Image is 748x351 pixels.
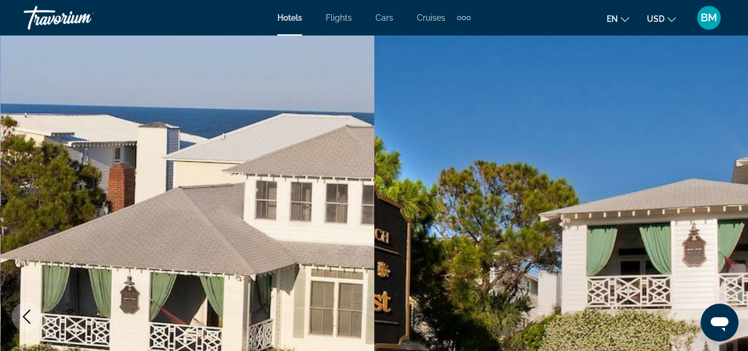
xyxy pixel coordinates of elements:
[607,14,618,24] span: en
[24,2,142,33] a: Travorium
[417,13,445,22] a: Cruises
[12,302,41,331] button: Previous image
[694,5,724,30] button: User Menu
[701,12,717,24] span: BM
[647,10,676,27] button: Change currency
[326,13,352,22] a: Flights
[277,13,302,22] a: Hotels
[375,13,393,22] a: Cars
[457,8,471,27] button: Extra navigation items
[701,304,739,342] iframe: Button to launch messaging window
[647,14,665,24] span: USD
[607,10,629,27] button: Change language
[707,302,736,331] button: Next image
